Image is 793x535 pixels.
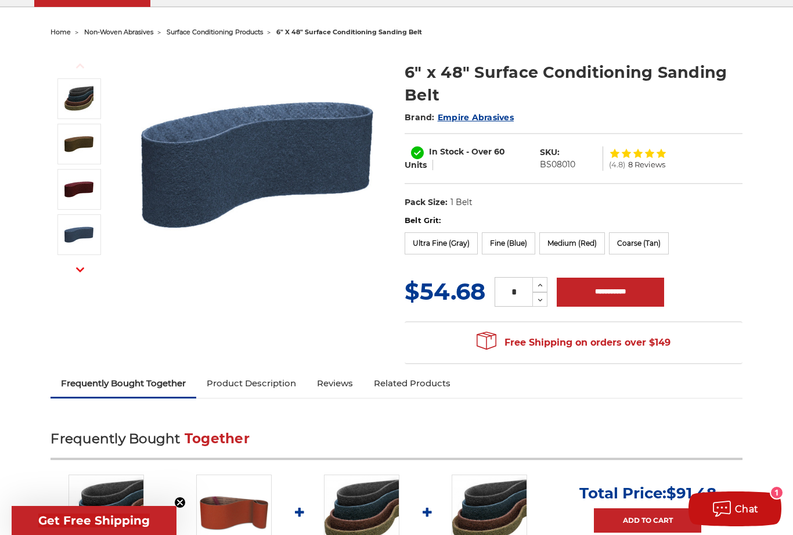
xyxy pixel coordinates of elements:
[438,112,514,123] a: Empire Abrasives
[64,175,93,204] img: 6" x 48" Medium Surface Conditioning Belt
[307,371,363,396] a: Reviews
[450,196,473,209] dd: 1 Belt
[405,196,448,209] dt: Pack Size:
[66,53,94,78] button: Previous
[64,84,93,113] img: 6"x48" Surface Conditioning Sanding Belts
[609,161,625,168] span: (4.8)
[141,49,373,281] img: 6"x48" Surface Conditioning Sanding Belts
[51,430,180,447] span: Frequently Bought
[540,159,575,171] dd: BS08010
[64,220,93,249] img: 6" x 48" Fine Surface Conditioning Belt
[64,130,93,159] img: 6" x 48" Coarse Surface Conditioning Belt
[167,28,263,36] a: surface conditioning products
[405,277,485,306] span: $54.68
[405,61,742,106] h1: 6" x 48" Surface Conditioning Sanding Belt
[51,28,71,36] a: home
[405,160,427,170] span: Units
[276,28,422,36] span: 6" x 48" surface conditioning sanding belt
[174,497,186,508] button: Close teaser
[51,371,196,396] a: Frequently Bought Together
[466,146,492,157] span: - Over
[185,430,250,447] span: Together
[689,491,781,526] button: Chat
[196,371,307,396] a: Product Description
[429,146,464,157] span: In Stock
[405,112,435,123] span: Brand:
[494,146,505,157] span: 60
[735,504,759,515] span: Chat
[363,371,461,396] a: Related Products
[579,484,716,502] p: Total Price:
[38,514,150,527] span: Get Free Shipping
[666,484,716,502] span: $91.48
[405,215,742,227] label: Belt Grit:
[84,28,153,36] a: non-woven abrasives
[540,146,560,159] dt: SKU:
[628,161,665,168] span: 8 Reviews
[771,487,783,498] div: 1
[477,331,671,354] span: Free Shipping on orders over $149
[66,257,94,282] button: Next
[12,506,176,535] div: Get Free ShippingClose teaser
[594,508,701,533] a: Add to Cart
